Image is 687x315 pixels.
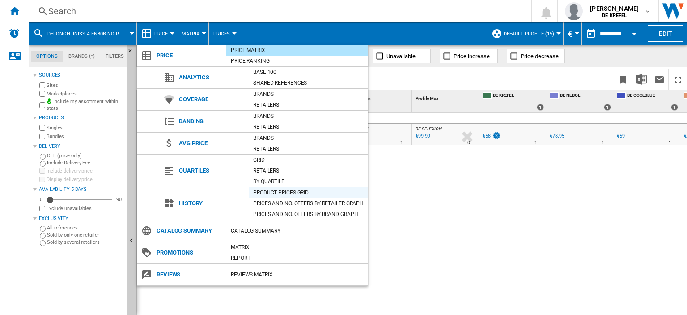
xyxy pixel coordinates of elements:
[226,254,368,263] div: Report
[174,197,249,210] span: History
[174,93,249,106] span: Coverage
[249,155,368,164] div: Grid
[249,112,368,121] div: Brands
[152,246,226,259] span: Promotions
[226,46,368,55] div: Price Matrix
[152,224,226,237] span: Catalog Summary
[249,166,368,175] div: Retailers
[226,56,368,65] div: Price Ranking
[249,90,368,99] div: Brands
[152,49,226,62] span: Price
[152,268,226,281] span: Reviews
[249,188,368,197] div: Product prices grid
[249,134,368,142] div: Brands
[174,71,249,84] span: Analytics
[174,164,249,177] span: Quartiles
[249,210,368,219] div: Prices and No. offers by brand graph
[174,137,249,150] span: Avg price
[249,177,368,186] div: By quartile
[226,226,368,235] div: Catalog Summary
[249,100,368,109] div: Retailers
[249,122,368,131] div: Retailers
[226,243,368,252] div: Matrix
[249,78,368,87] div: Shared references
[249,68,368,77] div: Base 100
[249,199,368,208] div: Prices and No. offers by retailer graph
[174,115,249,128] span: Banding
[226,270,368,279] div: REVIEWS Matrix
[249,144,368,153] div: Retailers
